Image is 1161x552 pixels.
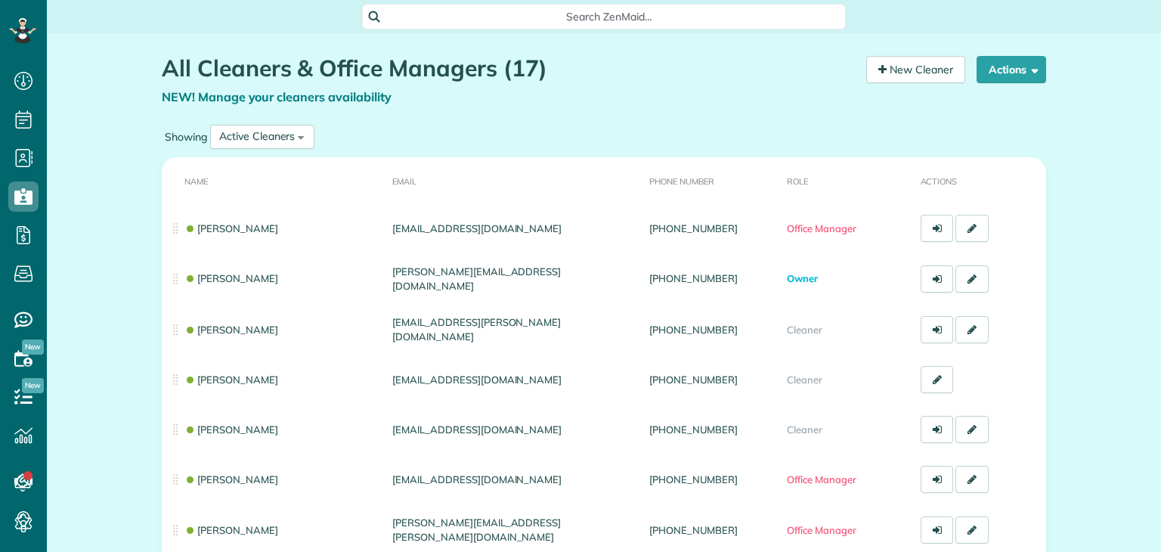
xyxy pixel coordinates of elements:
span: Office Manager [787,222,856,234]
button: Actions [977,56,1046,83]
a: [PHONE_NUMBER] [649,423,737,436]
td: [EMAIL_ADDRESS][DOMAIN_NAME] [386,405,643,454]
th: Phone number [643,157,781,203]
td: [EMAIL_ADDRESS][PERSON_NAME][DOMAIN_NAME] [386,304,643,355]
a: New Cleaner [866,56,965,83]
td: [EMAIL_ADDRESS][DOMAIN_NAME] [386,203,643,253]
a: [PERSON_NAME] [184,222,278,234]
span: New [22,340,44,355]
a: NEW! Manage your cleaners availability [162,89,392,104]
a: [PHONE_NUMBER] [649,324,737,336]
th: Email [386,157,643,203]
span: Cleaner [787,324,822,336]
a: [PHONE_NUMBER] [649,374,737,386]
label: Showing [162,129,210,144]
a: [PHONE_NUMBER] [649,272,737,284]
th: Role [781,157,914,203]
a: [PHONE_NUMBER] [649,222,737,234]
a: [PERSON_NAME] [184,524,278,536]
span: Office Manager [787,524,856,536]
div: Active Cleaners [219,129,295,144]
a: [PERSON_NAME] [184,324,278,336]
span: Cleaner [787,374,822,386]
th: Name [162,157,386,203]
span: Owner [787,272,818,284]
td: [PERSON_NAME][EMAIL_ADDRESS][DOMAIN_NAME] [386,253,643,304]
th: Actions [915,157,1046,203]
h1: All Cleaners & Office Managers (17) [162,56,855,81]
a: [PHONE_NUMBER] [649,473,737,485]
a: [PERSON_NAME] [184,374,278,386]
span: New [22,378,44,393]
a: [PERSON_NAME] [184,272,278,284]
span: Cleaner [787,423,822,436]
span: Office Manager [787,473,856,485]
td: [EMAIL_ADDRESS][DOMAIN_NAME] [386,355,643,405]
a: [PERSON_NAME] [184,423,278,436]
td: [EMAIL_ADDRESS][DOMAIN_NAME] [386,454,643,504]
a: [PHONE_NUMBER] [649,524,737,536]
a: [PERSON_NAME] [184,473,278,485]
